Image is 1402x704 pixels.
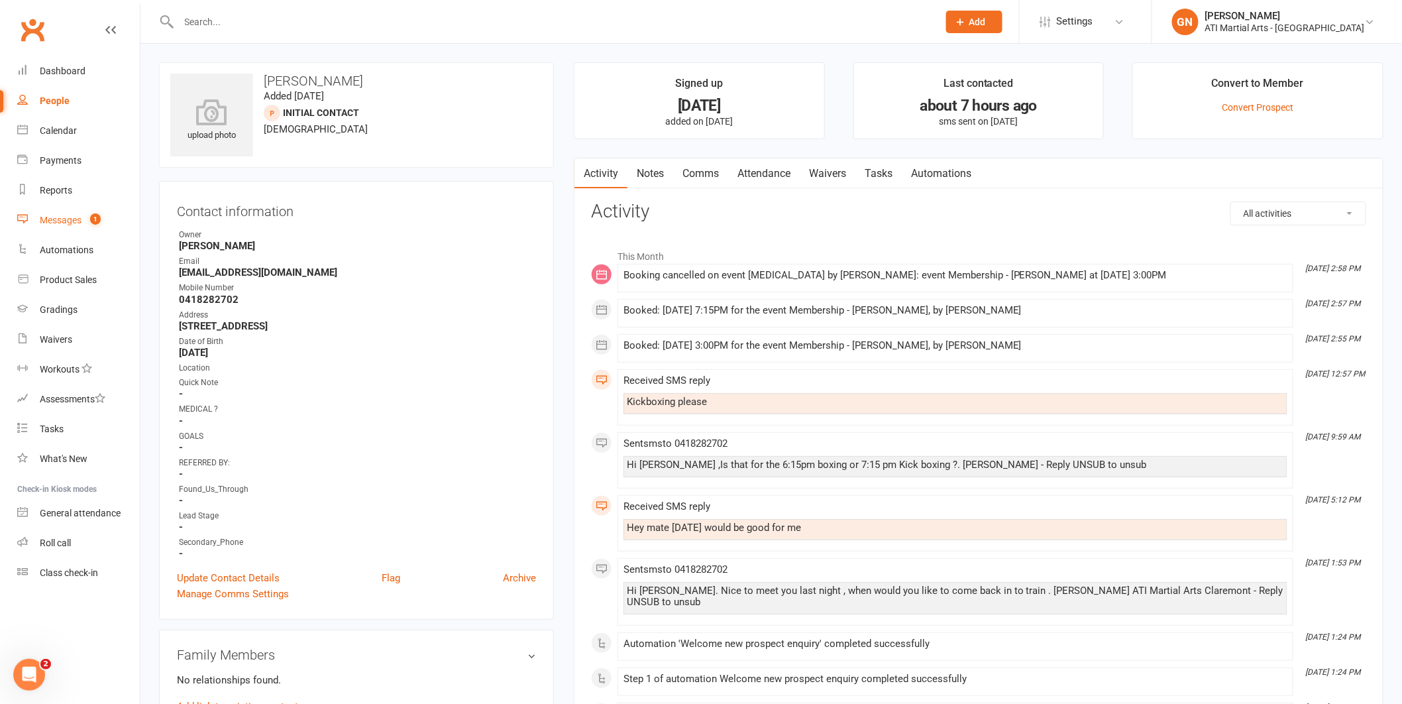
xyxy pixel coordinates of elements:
a: Gradings [17,295,140,325]
li: This Month [591,243,1366,264]
strong: [STREET_ADDRESS] [179,320,536,332]
div: Address [179,309,536,322]
a: Manage Comms Settings [177,586,289,602]
div: What's New [40,453,87,464]
a: What's New [17,444,140,474]
button: Add [946,11,1002,33]
strong: - [179,415,536,427]
span: Sent sms to 0418282702 [623,438,728,449]
div: General attendance [40,508,121,518]
a: Dashboard [17,56,140,86]
a: Convert Prospect [1222,102,1294,113]
a: Waivers [17,325,140,355]
div: Workouts [40,364,80,375]
strong: - [179,441,536,453]
a: Flag [382,570,400,586]
i: [DATE] 2:57 PM [1306,299,1361,308]
div: Assessments [40,394,105,404]
a: Class kiosk mode [17,558,140,588]
a: Update Contact Details [177,570,280,586]
a: Payments [17,146,140,176]
a: Clubworx [16,13,49,46]
a: Tasks [17,414,140,444]
strong: - [179,468,536,480]
div: Calendar [40,125,77,136]
div: Hi [PERSON_NAME]. Nice to meet you last night , when would you like to come back in to train . [P... [627,585,1284,608]
i: [DATE] 9:59 AM [1306,432,1361,441]
div: Step 1 of automation Welcome new prospect enquiry completed successfully [623,674,1287,685]
div: MEDICAL ? [179,403,536,416]
div: Booked: [DATE] 3:00PM for the event Membership - [PERSON_NAME], by [PERSON_NAME] [623,340,1287,351]
div: ATI Martial Arts - [GEOGRAPHIC_DATA] [1205,22,1365,34]
a: Calendar [17,116,140,146]
a: Product Sales [17,265,140,295]
strong: - [179,548,536,559]
i: [DATE] 2:58 PM [1306,264,1361,273]
div: Class check-in [40,567,98,578]
i: [DATE] 5:12 PM [1306,495,1361,504]
a: Tasks [855,158,902,189]
div: Mobile Number [179,282,536,294]
div: Reports [40,185,72,196]
i: [DATE] 1:24 PM [1306,668,1361,677]
div: Hey mate [DATE] would be good for me [627,522,1284,534]
strong: 0418282702 [179,294,536,306]
a: Automations [902,158,981,189]
i: [DATE] 1:53 PM [1306,558,1361,567]
p: sms sent on [DATE] [866,116,1092,127]
span: 1 [90,213,101,225]
div: GOALS [179,430,536,443]
div: Payments [40,155,81,166]
div: Received SMS reply [623,501,1287,512]
h3: [PERSON_NAME] [170,74,543,88]
div: Date of Birth [179,335,536,348]
div: Quick Note [179,377,536,389]
a: Workouts [17,355,140,384]
div: Last contacted [944,75,1014,99]
a: Attendance [728,158,800,189]
h3: Contact information [177,199,536,219]
a: Waivers [800,158,855,189]
a: People [17,86,140,116]
div: People [40,95,70,106]
div: Secondary_Phone [179,536,536,549]
i: [DATE] 12:57 PM [1306,369,1366,379]
a: Automations [17,235,140,265]
div: Tasks [40,424,64,434]
a: Reports [17,176,140,205]
a: Roll call [17,528,140,558]
div: GN [1172,9,1199,35]
span: 2 [40,659,51,670]
a: Comms [673,158,728,189]
a: Messages 1 [17,205,140,235]
span: Initial Contact [283,107,359,118]
div: [PERSON_NAME] [1205,10,1365,22]
div: Email [179,255,536,268]
span: Sent sms to 0418282702 [623,563,728,575]
i: [DATE] 2:55 PM [1306,334,1361,343]
h3: Activity [591,202,1366,222]
a: Archive [503,570,536,586]
iframe: Intercom live chat [13,659,45,691]
strong: - [179,388,536,400]
p: No relationships found. [177,672,536,688]
input: Search... [175,13,930,31]
div: Received SMS reply [623,375,1287,386]
div: Found_Us_Through [179,483,536,496]
div: upload photo [170,99,253,143]
strong: - [179,521,536,533]
span: [DEMOGRAPHIC_DATA] [264,123,368,135]
div: Booking cancelled on event [MEDICAL_DATA] by [PERSON_NAME]: event Membership - [PERSON_NAME] at [... [623,270,1287,281]
div: Lead Stage [179,510,536,522]
div: Hi [PERSON_NAME] ,Is that for the 6:15pm boxing or 7:15 pm Kick boxing ?. [PERSON_NAME] - Reply U... [627,459,1284,471]
strong: [EMAIL_ADDRESS][DOMAIN_NAME] [179,266,536,278]
time: Added [DATE] [264,90,324,102]
div: Kickboxing please [627,396,1284,408]
div: Owner [179,229,536,241]
strong: - [179,495,536,506]
strong: [DATE] [179,347,536,359]
div: [DATE] [586,99,812,113]
a: Activity [574,158,627,189]
div: Booked: [DATE] 7:15PM for the event Membership - [PERSON_NAME], by [PERSON_NAME] [623,305,1287,316]
div: about 7 hours ago [866,99,1092,113]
